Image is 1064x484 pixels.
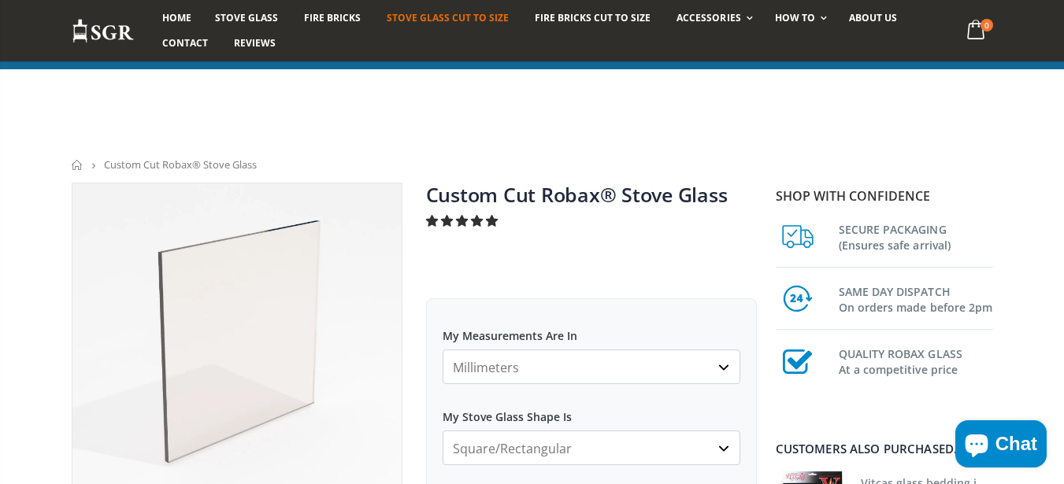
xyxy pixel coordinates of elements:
span: About us [849,11,897,24]
a: About us [837,6,909,31]
a: Fire Bricks Cut To Size [523,6,662,31]
a: 0 [960,16,992,46]
span: Reviews [234,36,276,50]
h3: QUALITY ROBAX GLASS At a competitive price [839,343,993,378]
a: Reviews [222,31,287,56]
label: My Measurements Are In [443,315,740,343]
span: Custom Cut Robax® Stove Glass [104,157,257,172]
a: Contact [150,31,220,56]
a: Stove Glass Cut To Size [375,6,521,31]
span: Accessories [677,11,740,24]
div: Customers also purchased... [776,443,993,455]
span: Stove Glass [215,11,278,24]
label: My Stove Glass Shape Is [443,396,740,424]
span: How To [775,11,815,24]
span: Home [162,11,191,24]
span: Fire Bricks [304,11,361,24]
a: How To [763,6,835,31]
a: Fire Bricks [292,6,373,31]
span: Contact [162,36,208,50]
h3: SAME DAY DISPATCH On orders made before 2pm [839,281,993,316]
span: Fire Bricks Cut To Size [535,11,651,24]
span: 4.94 stars [426,212,501,228]
img: Stove Glass Replacement [72,18,135,44]
span: 0 [981,19,993,31]
span: Stove Glass Cut To Size [387,11,509,24]
a: Home [72,160,83,170]
a: Home [150,6,203,31]
h3: SECURE PACKAGING (Ensures safe arrival) [839,219,993,253]
a: Accessories [665,6,760,31]
a: Stove Glass [203,6,290,31]
a: Custom Cut Robax® Stove Glass [426,181,728,208]
inbox-online-store-chat: Shopify online store chat [951,420,1051,471]
p: Shop with confidence [776,187,993,205]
